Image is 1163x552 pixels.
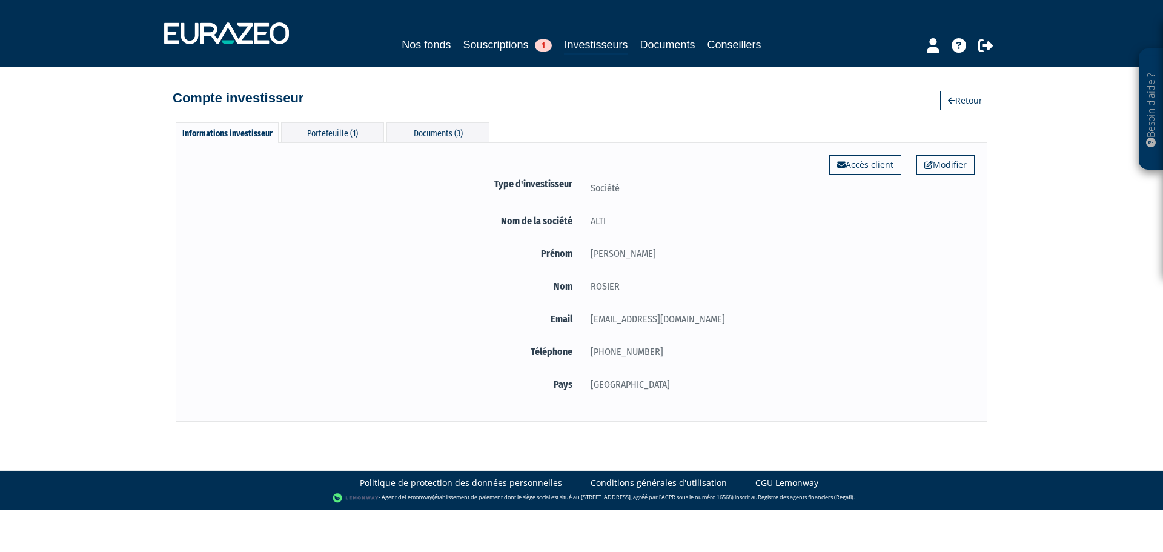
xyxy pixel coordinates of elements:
[581,311,975,327] div: [EMAIL_ADDRESS][DOMAIN_NAME]
[176,122,279,143] div: Informations investisseur
[188,344,581,359] label: Téléphone
[281,122,384,142] div: Portefeuille (1)
[188,377,581,392] label: Pays
[916,155,975,175] a: Modifier
[707,36,761,53] a: Conseillers
[640,36,695,53] a: Documents
[535,39,552,52] span: 1
[591,477,727,489] a: Conditions générales d'utilisation
[12,492,1151,504] div: - Agent de (établissement de paiement dont le siège social est situé au [STREET_ADDRESS], agréé p...
[581,246,975,261] div: [PERSON_NAME]
[581,377,975,392] div: [GEOGRAPHIC_DATA]
[940,91,990,110] a: Retour
[386,122,489,142] div: Documents (3)
[188,311,581,327] label: Email
[164,22,289,44] img: 1732889491-logotype_eurazeo_blanc_rvb.png
[188,279,581,294] label: Nom
[581,279,975,294] div: ROSIER
[581,344,975,359] div: [PHONE_NUMBER]
[188,246,581,261] label: Prénom
[581,181,975,196] div: Société
[829,155,901,175] a: Accès client
[360,477,562,489] a: Politique de protection des données personnelles
[463,36,552,53] a: Souscriptions1
[755,477,818,489] a: CGU Lemonway
[405,494,432,502] a: Lemonway
[581,213,975,228] div: ALTI
[402,36,451,53] a: Nos fonds
[1144,55,1158,164] p: Besoin d'aide ?
[173,91,303,105] h4: Compte investisseur
[188,176,581,191] label: Type d'investisseur
[758,494,853,502] a: Registre des agents financiers (Regafi)
[333,492,379,504] img: logo-lemonway.png
[188,213,581,228] label: Nom de la société
[564,36,628,55] a: Investisseurs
